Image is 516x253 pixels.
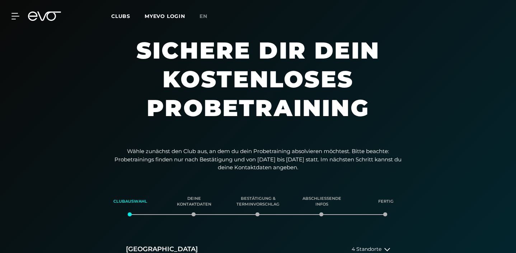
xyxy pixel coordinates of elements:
[114,147,402,172] p: Wähle zunächst den Club aus, an dem du dein Probetraining absolvieren möchtest. Bitte beachte: Pr...
[235,192,281,211] div: Bestätigung & Terminvorschlag
[352,247,381,252] span: 4 Standorte
[200,12,216,20] a: en
[111,13,145,19] a: Clubs
[93,36,423,137] h1: Sichere dir dein kostenloses Probetraining
[363,192,409,211] div: Fertig
[145,13,185,19] a: MYEVO LOGIN
[299,192,345,211] div: Abschließende Infos
[107,192,153,211] div: Clubauswahl
[200,13,207,19] span: en
[111,13,130,19] span: Clubs
[171,192,217,211] div: Deine Kontaktdaten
